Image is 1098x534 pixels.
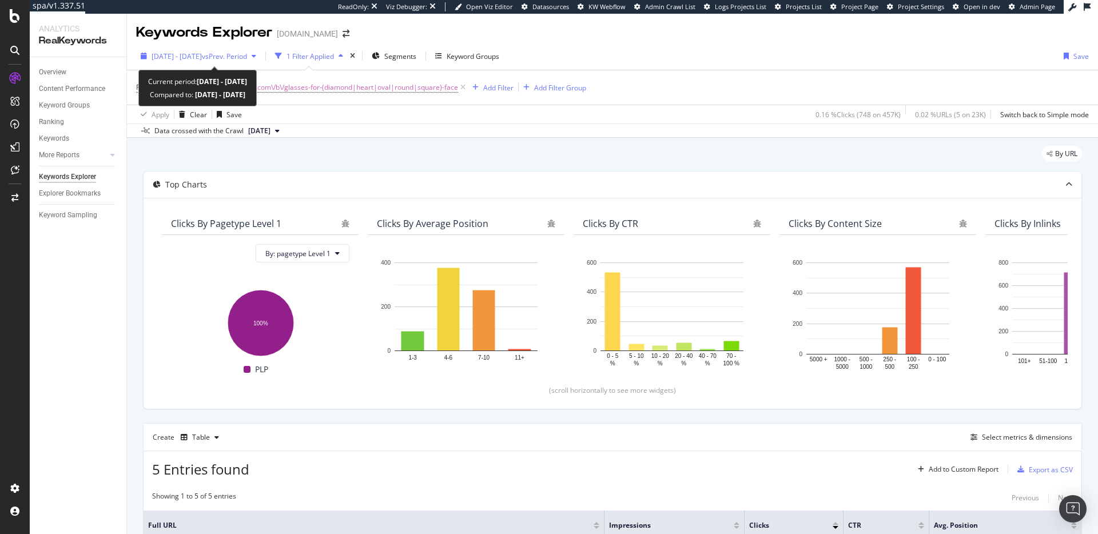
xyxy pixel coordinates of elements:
[136,82,161,92] span: Full URL
[532,2,569,11] span: Datasources
[171,284,349,358] svg: A chart.
[634,360,639,366] text: %
[810,356,828,362] text: 5000 +
[1000,110,1089,119] div: Switch back to Simple mode
[270,47,348,65] button: 1 Filter Applied
[256,244,349,262] button: By: pagetype Level 1
[39,116,64,128] div: Ranking
[830,2,878,11] a: Project Page
[212,105,242,123] button: Save
[898,2,944,11] span: Project Settings
[651,353,670,359] text: 10 - 20
[157,385,1068,395] div: (scroll horizontally to see more widgets)
[982,432,1072,442] div: Select metrics & dimensions
[587,289,596,296] text: 400
[408,354,417,361] text: 1-3
[483,83,514,93] div: Add Filter
[148,520,576,531] span: Full URL
[793,290,802,297] text: 400
[848,520,901,531] span: CTR
[387,348,391,354] text: 0
[815,110,901,119] div: 0.16 % Clicks ( 748 on 457K )
[860,356,873,362] text: 500 -
[959,220,967,228] div: bug
[171,218,281,229] div: Clicks By pagetype Level 1
[152,110,169,119] div: Apply
[277,28,338,39] div: [DOMAIN_NAME]
[165,179,207,190] div: Top Charts
[386,2,427,11] div: Viz Debugger:
[929,466,998,473] div: Add to Custom Report
[341,220,349,228] div: bug
[152,460,249,479] span: 5 Entries found
[793,260,802,266] text: 600
[136,23,272,42] div: Keywords Explorer
[192,434,210,441] div: Table
[789,218,882,229] div: Clicks By Content Size
[466,2,513,11] span: Open Viz Editor
[447,51,499,61] div: Keyword Groups
[377,218,488,229] div: Clicks By Average Position
[39,99,118,111] a: Keyword Groups
[705,360,710,366] text: %
[786,2,822,11] span: Projects List
[39,83,105,95] div: Content Performance
[1012,491,1039,505] button: Previous
[1058,491,1073,505] button: Next
[658,360,663,366] text: %
[39,23,117,34] div: Analytics
[915,110,986,119] div: 0.02 % URLs ( 5 on 23K )
[583,257,761,368] div: A chart.
[629,353,644,359] text: 5 - 10
[176,428,224,447] button: Table
[841,2,878,11] span: Project Page
[519,81,586,94] button: Add Filter Group
[1013,460,1073,479] button: Export as CSV
[547,220,555,228] div: bug
[907,356,920,362] text: 100 -
[174,105,207,123] button: Clear
[193,90,245,99] b: [DATE] - [DATE]
[1018,358,1031,364] text: 101+
[994,218,1061,229] div: Clicks By Inlinks
[39,34,117,47] div: RealKeywords
[39,116,118,128] a: Ranking
[39,99,90,111] div: Keyword Groups
[610,360,615,366] text: %
[1055,150,1077,157] span: By URL
[148,75,247,88] div: Current period:
[588,2,626,11] span: KW Webflow
[789,257,967,372] svg: A chart.
[39,209,118,221] a: Keyword Sampling
[154,126,244,136] div: Data crossed with the Crawl
[1042,146,1082,162] div: legacy label
[609,520,717,531] span: Impressions
[966,431,1072,444] button: Select metrics & dimensions
[578,2,626,11] a: KW Webflow
[607,353,618,359] text: 0 - 5
[202,51,247,61] span: vs Prev. Period
[1059,495,1087,523] div: Open Intercom Messenger
[834,356,850,362] text: 1000 -
[39,171,118,183] a: Keywords Explorer
[377,257,555,368] div: A chart.
[248,126,270,136] span: 2025 Sep. 26th
[136,105,169,123] button: Apply
[675,353,693,359] text: 20 - 40
[255,362,268,376] span: PLP
[265,249,331,258] span: By: pagetype Level 1
[699,353,717,359] text: 40 - 70
[343,30,349,38] div: arrow-right-arrow-left
[1058,493,1073,503] div: Next
[197,77,247,86] b: [DATE] - [DATE]
[39,188,101,200] div: Explorer Bookmarks
[39,149,107,161] a: More Reports
[287,51,334,61] div: 1 Filter Applied
[928,356,946,362] text: 0 - 100
[1009,2,1055,11] a: Admin Page
[39,83,118,95] a: Content Performance
[39,188,118,200] a: Explorer Bookmarks
[996,105,1089,123] button: Switch back to Simple mode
